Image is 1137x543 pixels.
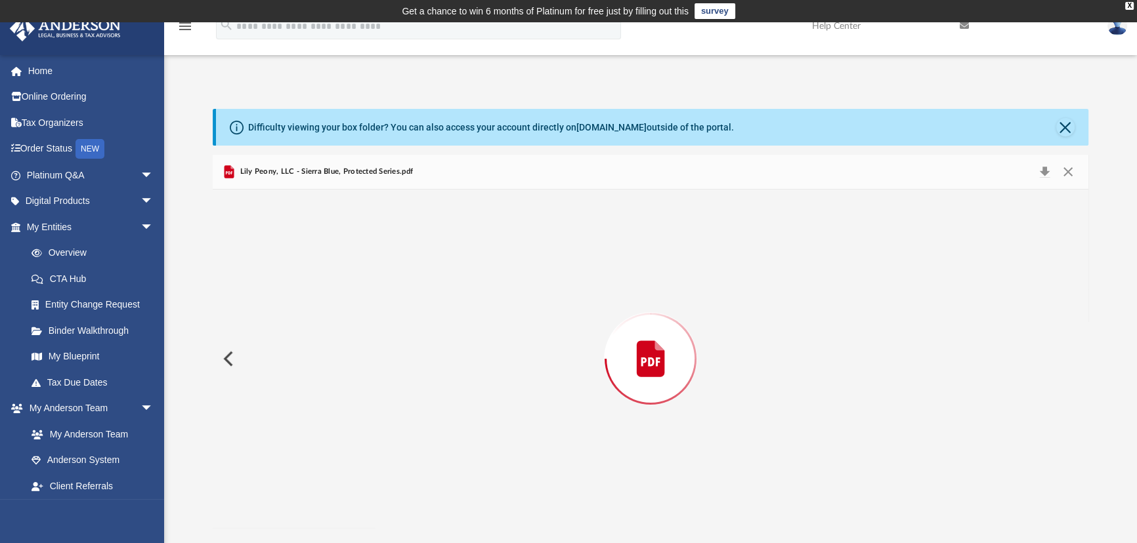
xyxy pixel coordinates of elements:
[9,499,167,525] a: My Documentsarrow_drop_down
[177,18,193,34] i: menu
[219,18,234,32] i: search
[140,499,167,526] span: arrow_drop_down
[213,340,242,377] button: Previous File
[18,344,167,370] a: My Blueprint
[18,292,173,318] a: Entity Change Request
[237,166,413,178] span: Lily Peony, LLC - Sierra Blue, Protected Series.pdf
[18,447,167,473] a: Anderson System
[9,395,167,422] a: My Anderson Teamarrow_drop_down
[1125,2,1134,10] div: close
[140,188,167,215] span: arrow_drop_down
[248,121,734,134] div: Difficulty viewing your box folder? You can also access your account directly on outside of the p...
[695,3,735,19] a: survey
[1107,16,1127,35] img: User Pic
[1056,163,1080,181] button: Close
[140,395,167,422] span: arrow_drop_down
[18,421,160,447] a: My Anderson Team
[9,84,173,110] a: Online Ordering
[213,155,1088,528] div: Preview
[140,214,167,241] span: arrow_drop_down
[177,25,193,34] a: menu
[402,3,689,19] div: Get a chance to win 6 months of Platinum for free just by filling out this
[18,473,167,499] a: Client Referrals
[18,240,173,266] a: Overview
[6,16,125,41] img: Anderson Advisors Platinum Portal
[576,122,647,132] a: [DOMAIN_NAME]
[1056,118,1075,136] button: Close
[18,266,173,292] a: CTA Hub
[1033,163,1056,181] button: Download
[75,139,104,159] div: NEW
[9,214,173,240] a: My Entitiesarrow_drop_down
[9,162,173,188] a: Platinum Q&Aarrow_drop_down
[18,369,173,395] a: Tax Due Dates
[9,188,173,214] a: Digital Productsarrow_drop_down
[9,58,173,84] a: Home
[9,110,173,136] a: Tax Organizers
[9,136,173,163] a: Order StatusNEW
[140,162,167,189] span: arrow_drop_down
[18,317,173,344] a: Binder Walkthrough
